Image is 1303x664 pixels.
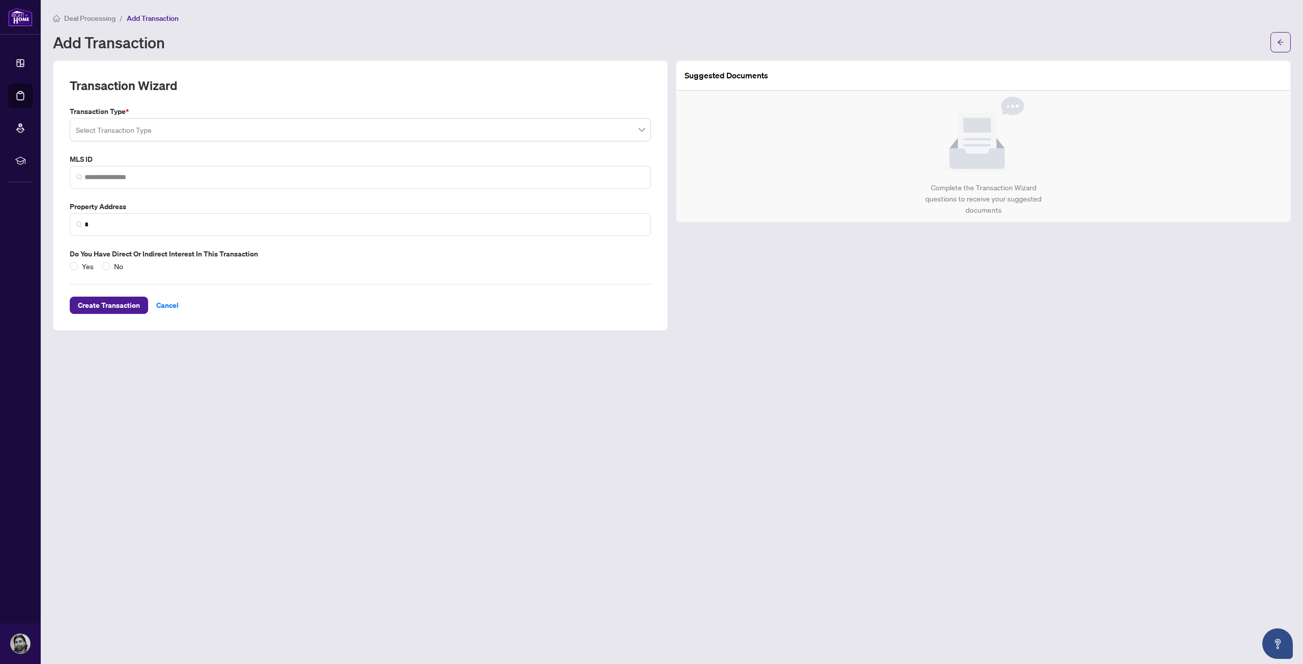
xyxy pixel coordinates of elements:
img: search_icon [76,221,82,227]
button: Cancel [148,297,187,314]
img: search_icon [76,174,82,180]
img: Null State Icon [943,97,1024,174]
div: Complete the Transaction Wizard questions to receive your suggested documents [915,182,1053,216]
label: Transaction Type [70,106,651,117]
h2: Transaction Wizard [70,77,177,94]
label: Property Address [70,201,651,212]
span: Deal Processing [64,14,116,23]
span: Add Transaction [127,14,179,23]
button: Open asap [1262,628,1293,659]
span: Yes [78,261,98,272]
span: arrow-left [1277,39,1284,46]
article: Suggested Documents [685,69,768,82]
img: Profile Icon [11,634,30,653]
label: MLS ID [70,154,651,165]
button: Create Transaction [70,297,148,314]
span: Create Transaction [78,297,140,313]
li: / [120,12,123,24]
h1: Add Transaction [53,34,165,50]
span: No [110,261,127,272]
label: Do you have direct or indirect interest in this transaction [70,248,651,259]
span: home [53,15,60,22]
img: logo [8,8,33,26]
span: Cancel [156,297,179,313]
